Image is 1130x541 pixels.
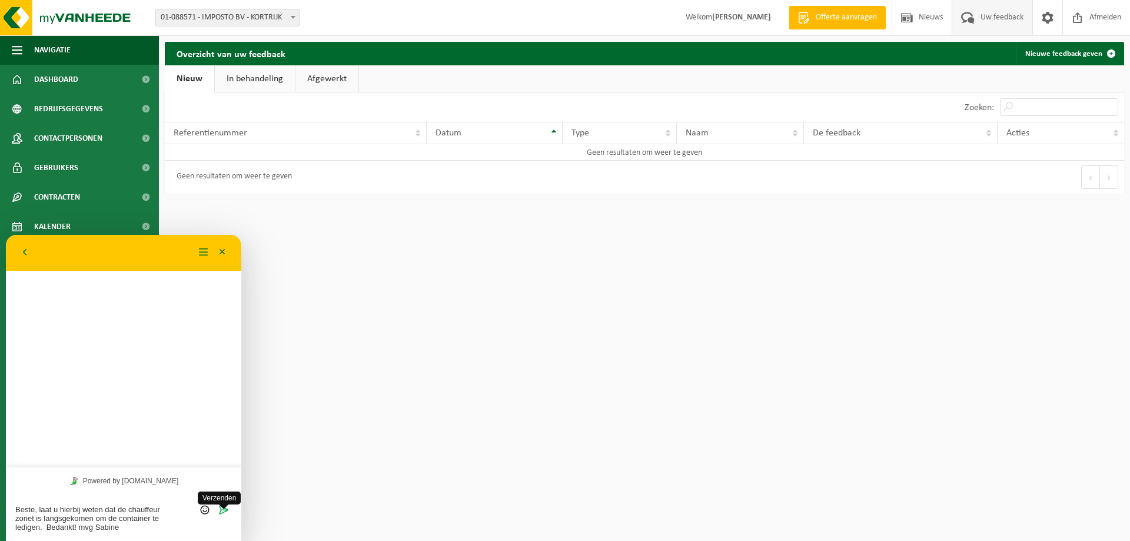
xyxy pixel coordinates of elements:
span: Naam [686,128,709,138]
span: Offerte aanvragen [813,12,880,24]
td: Geen resultaten om weer te geven [165,144,1124,161]
div: Geen resultaten om weer te geven [171,167,292,188]
img: Tawky_16x16.svg [64,242,72,250]
a: Afgewerkt [295,65,358,92]
a: Nieuwe feedback geven [1016,42,1123,65]
iframe: chat widget [6,235,241,541]
h2: Overzicht van uw feedback [165,42,297,65]
span: Dashboard [34,65,78,94]
span: Contactpersonen [34,124,102,153]
button: Emoji invoeren [190,269,207,281]
span: Verzenden [192,257,235,270]
span: Bedrijfsgegevens [34,94,103,124]
span: Type [571,128,589,138]
button: Previous [1081,165,1100,189]
span: Referentienummer [174,128,247,138]
span: Contracten [34,182,80,212]
a: Offerte aanvragen [789,6,886,29]
span: 01-088571 - IMPOSTO BV - KORTRIJK [155,9,300,26]
span: Kalender [34,212,71,241]
label: Zoeken: [965,103,994,112]
span: Datum [436,128,461,138]
a: Nieuw [165,65,214,92]
button: Verzenden [209,269,226,281]
span: 01-088571 - IMPOSTO BV - KORTRIJK [156,9,299,26]
span: Acties [1006,128,1029,138]
span: Navigatie [34,35,71,65]
div: Group of buttons [190,269,207,281]
a: In behandeling [215,65,295,92]
strong: [PERSON_NAME] [712,13,771,22]
button: Next [1100,165,1118,189]
span: De feedback [813,128,860,138]
span: Gebruikers [34,153,78,182]
a: Powered by [DOMAIN_NAME] [59,238,177,254]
